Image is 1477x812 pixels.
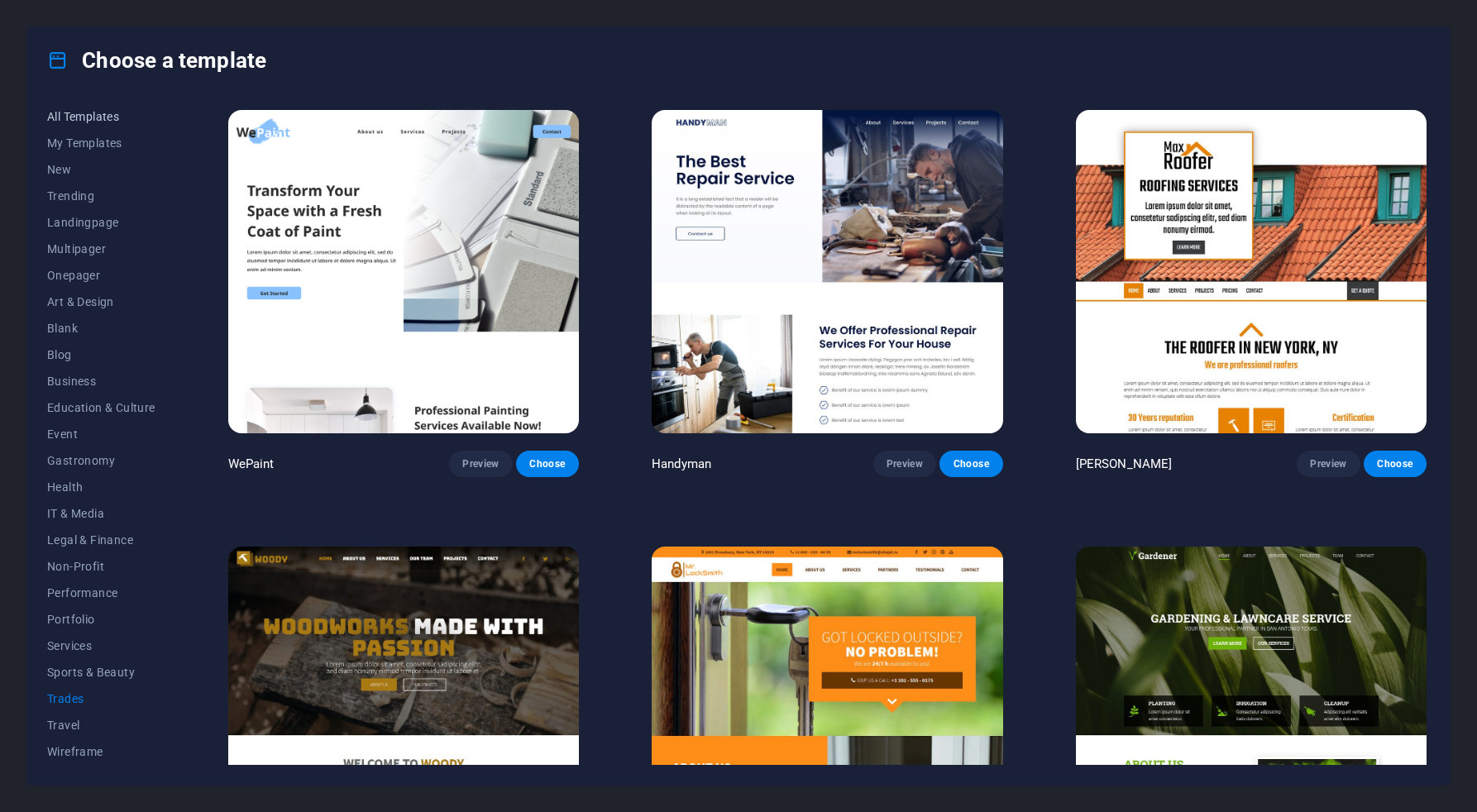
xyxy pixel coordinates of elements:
span: Legal & Finance [47,533,155,547]
p: [PERSON_NAME] [1076,456,1173,472]
span: Education & Culture [47,401,155,414]
span: IT & Media [47,507,155,520]
img: Max Roofer [1076,110,1427,433]
span: Trending [47,189,155,203]
button: Landingpage [47,209,155,236]
button: Gastronomy [47,447,155,474]
button: Choose [1364,451,1427,477]
button: Choose [516,451,579,477]
button: Performance [47,580,155,606]
button: Health [47,474,155,500]
span: All Templates [47,110,155,123]
span: Portfolio [47,613,155,626]
span: Preview [462,457,499,470]
button: Business [47,368,155,394]
button: Art & Design [47,289,155,315]
span: Landingpage [47,216,155,229]
button: Legal & Finance [47,527,155,553]
button: Portfolio [47,606,155,633]
p: WePaint [228,456,275,472]
span: Sports & Beauty [47,666,155,679]
button: Wireframe [47,738,155,765]
button: Choose [939,451,1002,477]
button: Sports & Beauty [47,659,155,685]
span: Event [47,427,155,441]
button: My Templates [47,130,155,156]
button: Services [47,633,155,659]
span: Onepager [47,269,155,282]
button: Trades [47,685,155,712]
button: Preview [873,451,936,477]
button: Non-Profit [47,553,155,580]
button: Blank [47,315,155,342]
span: Choose [529,457,566,470]
span: Blank [47,322,155,335]
span: Services [47,639,155,652]
button: Preview [449,451,512,477]
span: Blog [47,348,155,361]
span: Trades [47,692,155,705]
button: New [47,156,155,183]
span: My Templates [47,136,155,150]
button: Event [47,421,155,447]
span: Preview [887,457,923,470]
p: Handyman [652,456,711,472]
span: Travel [47,719,155,732]
button: Multipager [47,236,155,262]
button: IT & Media [47,500,155,527]
button: Preview [1297,451,1360,477]
span: Art & Design [47,295,155,308]
span: Business [47,375,155,388]
span: Wireframe [47,745,155,758]
span: Choose [953,457,989,470]
span: Non-Profit [47,560,155,573]
button: Education & Culture [47,394,155,421]
span: Preview [1310,457,1346,470]
img: WePaint [228,110,579,433]
span: Gastronomy [47,454,155,467]
button: All Templates [47,103,155,130]
span: Multipager [47,242,155,256]
span: New [47,163,155,176]
h4: Choose a template [47,47,266,74]
span: Health [47,480,155,494]
span: Performance [47,586,155,599]
button: Blog [47,342,155,368]
button: Travel [47,712,155,738]
button: Trending [47,183,155,209]
img: Handyman [652,110,1002,433]
span: Choose [1377,457,1413,470]
button: Onepager [47,262,155,289]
